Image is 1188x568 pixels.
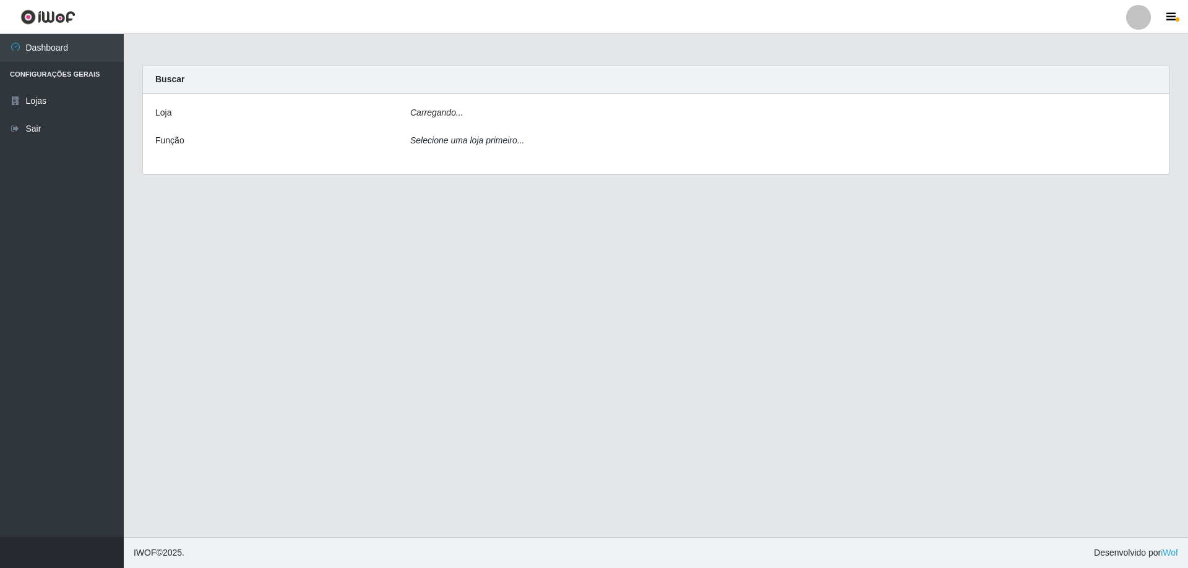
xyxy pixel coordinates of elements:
i: Selecione uma loja primeiro... [410,135,524,145]
a: iWof [1161,548,1178,557]
span: Desenvolvido por [1094,546,1178,559]
span: IWOF [134,548,157,557]
span: © 2025 . [134,546,184,559]
img: CoreUI Logo [20,9,75,25]
label: Função [155,134,184,147]
strong: Buscar [155,74,184,84]
label: Loja [155,106,171,119]
i: Carregando... [410,108,463,117]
